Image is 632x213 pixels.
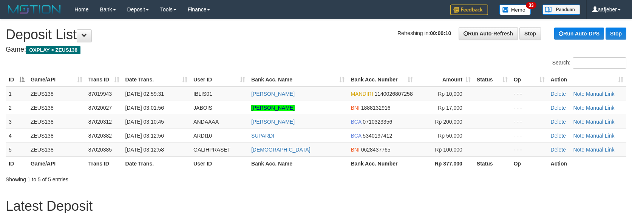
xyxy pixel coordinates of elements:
td: - - - [511,87,548,101]
span: 87020385 [88,147,112,153]
span: IBLIS01 [193,91,212,97]
a: Note [573,133,584,139]
span: Rp 100,000 [435,147,462,153]
th: Game/API: activate to sort column ascending [28,73,85,87]
span: JABOIS [193,105,212,111]
a: Delete [551,119,566,125]
a: Stop [606,28,626,40]
label: Search: [552,57,626,69]
td: ZEUS138 [28,87,85,101]
a: [PERSON_NAME] [251,119,295,125]
td: - - - [511,129,548,143]
a: Delete [551,147,566,153]
span: Rp 200,000 [435,119,462,125]
span: Copy 0628437765 to clipboard [361,147,391,153]
a: Note [573,119,584,125]
h4: Game: [6,46,626,54]
span: OXPLAY > ZEUS138 [26,46,80,54]
td: 1 [6,87,28,101]
a: [PERSON_NAME] [251,91,295,97]
img: panduan.png [542,5,580,15]
th: User ID [190,156,248,170]
a: Note [573,105,584,111]
td: - - - [511,115,548,129]
span: Copy 0710323356 to clipboard [363,119,392,125]
span: BNI [351,147,359,153]
th: Op: activate to sort column ascending [511,73,548,87]
span: Refreshing in: [397,30,451,36]
a: Manual Link [586,147,615,153]
td: ZEUS138 [28,129,85,143]
a: Manual Link [586,91,615,97]
a: Note [573,91,584,97]
th: Date Trans. [122,156,191,170]
a: Delete [551,105,566,111]
span: 87019943 [88,91,112,97]
span: Copy 1888132916 to clipboard [361,105,391,111]
td: ZEUS138 [28,143,85,156]
div: Showing 1 to 5 of 5 entries [6,173,258,183]
th: Action [548,156,626,170]
a: Manual Link [586,119,615,125]
a: Note [573,147,584,153]
span: Copy 1140026807258 to clipboard [374,91,413,97]
td: 2 [6,101,28,115]
span: [DATE] 02:59:31 [125,91,164,97]
th: Action: activate to sort column ascending [548,73,626,87]
span: Copy 5340197412 to clipboard [363,133,392,139]
a: Delete [551,133,566,139]
span: ANDAAAA [193,119,219,125]
span: ARDI10 [193,133,212,139]
span: MANDIRI [351,91,373,97]
th: ID: activate to sort column descending [6,73,28,87]
td: 5 [6,143,28,156]
span: 87020027 [88,105,112,111]
td: - - - [511,101,548,115]
td: ZEUS138 [28,115,85,129]
span: BCA [351,119,361,125]
td: 4 [6,129,28,143]
h1: Deposit List [6,27,626,42]
span: [DATE] 03:01:56 [125,105,164,111]
a: Stop [519,27,541,40]
td: 3 [6,115,28,129]
th: Date Trans.: activate to sort column ascending [122,73,191,87]
img: Feedback.jpg [450,5,488,15]
span: GALIHPRASET [193,147,230,153]
a: [DEMOGRAPHIC_DATA] [251,147,311,153]
th: Bank Acc. Number [348,156,416,170]
span: BCA [351,133,361,139]
img: MOTION_logo.png [6,4,63,15]
span: [DATE] 03:12:58 [125,147,164,153]
th: Trans ID: activate to sort column ascending [85,73,122,87]
input: Search: [573,57,626,69]
th: Status [474,156,511,170]
span: 33 [526,2,536,9]
th: Bank Acc. Number: activate to sort column ascending [348,73,416,87]
span: [DATE] 03:12:56 [125,133,164,139]
a: Delete [551,91,566,97]
span: [DATE] 03:10:45 [125,119,164,125]
th: Bank Acc. Name [248,156,348,170]
a: SUPARDI [251,133,274,139]
a: Run Auto-DPS [554,28,604,40]
th: Amount: activate to sort column ascending [416,73,474,87]
img: Button%20Memo.svg [499,5,531,15]
th: Op [511,156,548,170]
th: Status: activate to sort column ascending [474,73,511,87]
strong: 00:00:10 [430,30,451,36]
span: 87020382 [88,133,112,139]
td: - - - [511,143,548,156]
span: BNI [351,105,359,111]
a: Manual Link [586,105,615,111]
th: ID [6,156,28,170]
span: 87020312 [88,119,112,125]
a: Manual Link [586,133,615,139]
th: Bank Acc. Name: activate to sort column ascending [248,73,348,87]
th: Game/API [28,156,85,170]
td: ZEUS138 [28,101,85,115]
th: Trans ID [85,156,122,170]
th: Rp 377.000 [416,156,474,170]
a: [PERSON_NAME] [251,105,295,111]
span: Rp 10,000 [438,91,462,97]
